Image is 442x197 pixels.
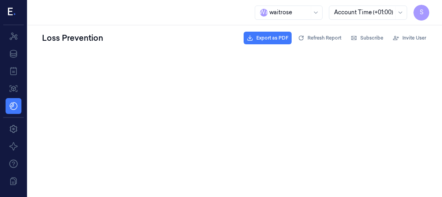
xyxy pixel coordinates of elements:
[348,32,386,44] button: Subscribe
[244,32,292,44] button: Export as PDF
[413,5,429,21] button: S
[307,34,341,42] span: Refresh Report
[40,31,105,45] div: Loss Prevention
[295,32,344,44] button: Refresh Report
[256,34,288,42] span: Export as PDF
[390,32,429,44] button: Invite User
[360,34,383,42] span: Subscribe
[402,34,426,42] span: Invite User
[260,9,268,17] span: W a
